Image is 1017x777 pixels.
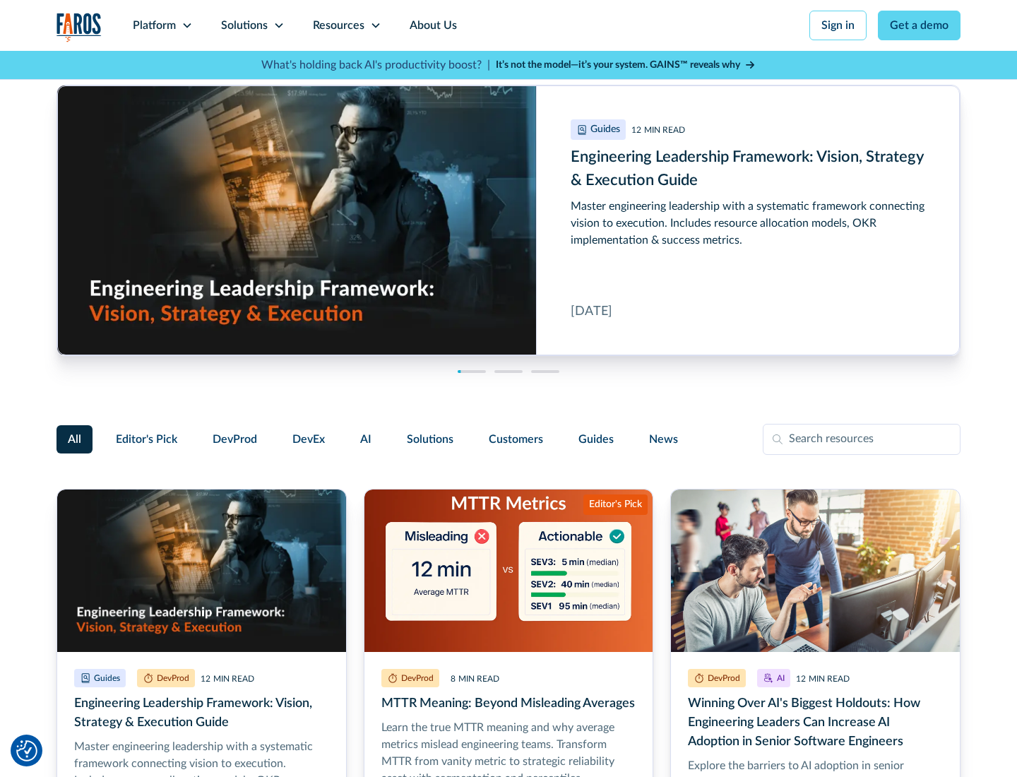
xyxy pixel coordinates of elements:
[360,431,371,448] span: AI
[649,431,678,448] span: News
[16,740,37,761] img: Revisit consent button
[57,490,346,652] img: Realistic image of an engineering leader at work
[763,424,961,455] input: Search resources
[16,740,37,761] button: Cookie Settings
[68,431,81,448] span: All
[56,13,102,42] a: home
[57,85,960,355] a: Engineering Leadership Framework: Vision, Strategy & Execution Guide
[221,17,268,34] div: Solutions
[56,424,961,455] form: Filter Form
[313,17,364,34] div: Resources
[671,490,960,652] img: two male senior software developers looking at computer screens in a busy office
[116,431,177,448] span: Editor's Pick
[261,57,490,73] p: What's holding back AI's productivity boost? |
[133,17,176,34] div: Platform
[57,85,960,355] div: cms-link
[292,431,325,448] span: DevEx
[878,11,961,40] a: Get a demo
[496,60,740,70] strong: It’s not the model—it’s your system. GAINS™ reveals why
[809,11,867,40] a: Sign in
[57,85,536,355] img: Realistic image of an engineering leader at work
[489,431,543,448] span: Customers
[213,431,257,448] span: DevProd
[496,58,756,73] a: It’s not the model—it’s your system. GAINS™ reveals why
[578,431,614,448] span: Guides
[56,13,102,42] img: Logo of the analytics and reporting company Faros.
[407,431,453,448] span: Solutions
[364,490,653,652] img: Illustration of misleading vs. actionable MTTR metrics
